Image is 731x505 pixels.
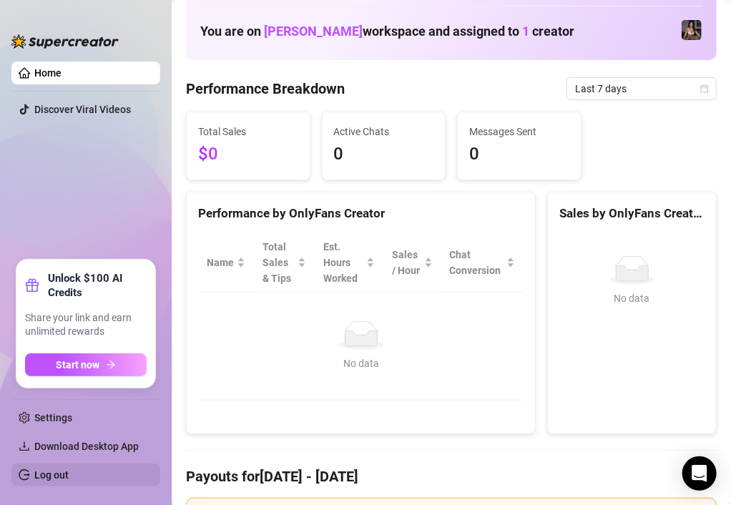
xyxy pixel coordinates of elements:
th: Chat Conversion [441,233,524,293]
span: calendar [700,84,709,93]
span: Name [207,255,234,270]
a: Home [34,67,62,79]
div: No data [565,290,699,306]
span: 1 [522,24,529,39]
button: Start nowarrow-right [25,353,147,376]
a: Settings [34,412,72,423]
span: Total Sales [198,124,298,139]
span: Active Chats [334,124,434,139]
strong: Unlock $100 AI Credits [48,271,147,300]
span: Sales / Hour [392,247,421,278]
div: No data [212,356,509,371]
span: Total Sales & Tips [263,239,295,286]
span: Download Desktop App [34,441,139,452]
th: Total Sales & Tips [254,233,315,293]
a: Log out [34,469,69,481]
span: Messages Sent [469,124,569,139]
a: Discover Viral Videos [34,104,131,115]
span: [PERSON_NAME] [264,24,363,39]
span: gift [25,278,39,293]
span: Last 7 days [575,78,708,99]
img: Alyssa [682,20,702,40]
h4: Performance Breakdown [186,79,345,99]
span: Chat Conversion [450,247,504,278]
div: Est. Hours Worked [323,239,363,286]
span: Start now [57,359,100,371]
th: Sales / Hour [383,233,441,293]
th: Name [198,233,254,293]
span: $0 [198,141,298,168]
div: Open Intercom Messenger [682,456,717,491]
span: arrow-right [106,360,116,370]
span: 0 [334,141,434,168]
span: Share your link and earn unlimited rewards [25,311,147,339]
div: Performance by OnlyFans Creator [198,204,524,223]
h4: Payouts for [DATE] - [DATE] [186,466,717,486]
h1: You are on workspace and assigned to creator [200,24,574,39]
span: 0 [469,141,569,168]
img: logo-BBDzfeDw.svg [11,34,119,49]
div: Sales by OnlyFans Creator [559,204,705,223]
span: download [19,441,30,452]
